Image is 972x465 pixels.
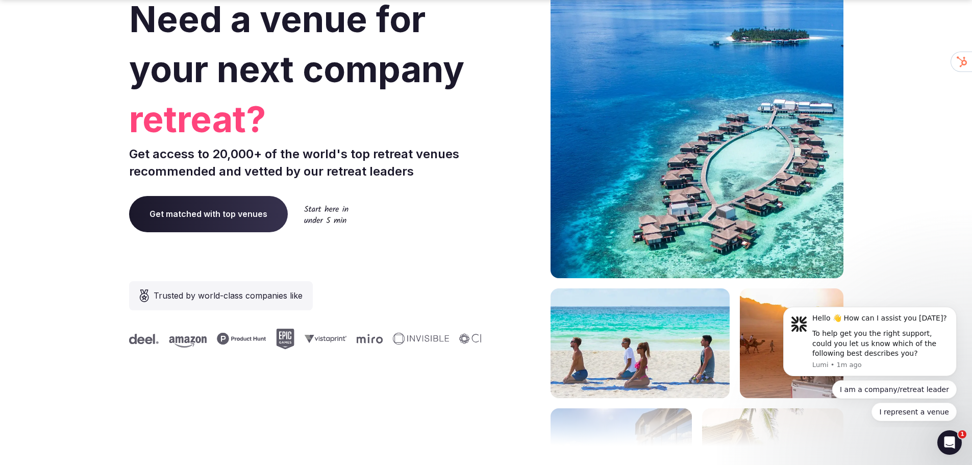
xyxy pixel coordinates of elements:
img: yoga on tropical beach [551,288,730,398]
iframe: Intercom notifications message [768,298,972,427]
span: retreat? [129,94,482,144]
svg: Miro company logo [356,334,382,344]
img: Start here in under 5 min [304,205,348,223]
svg: Vistaprint company logo [304,334,346,343]
svg: Epic Games company logo [276,329,294,349]
svg: Deel company logo [129,334,158,344]
span: 1 [958,430,966,438]
img: woman sitting in back of truck with camels [740,288,843,398]
svg: Invisible company logo [392,333,448,345]
p: Get access to 20,000+ of the world's top retreat venues recommended and vetted by our retreat lea... [129,145,482,180]
a: Get matched with top venues [129,196,288,232]
iframe: Intercom live chat [937,430,962,455]
span: Trusted by world-class companies like [154,289,303,302]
